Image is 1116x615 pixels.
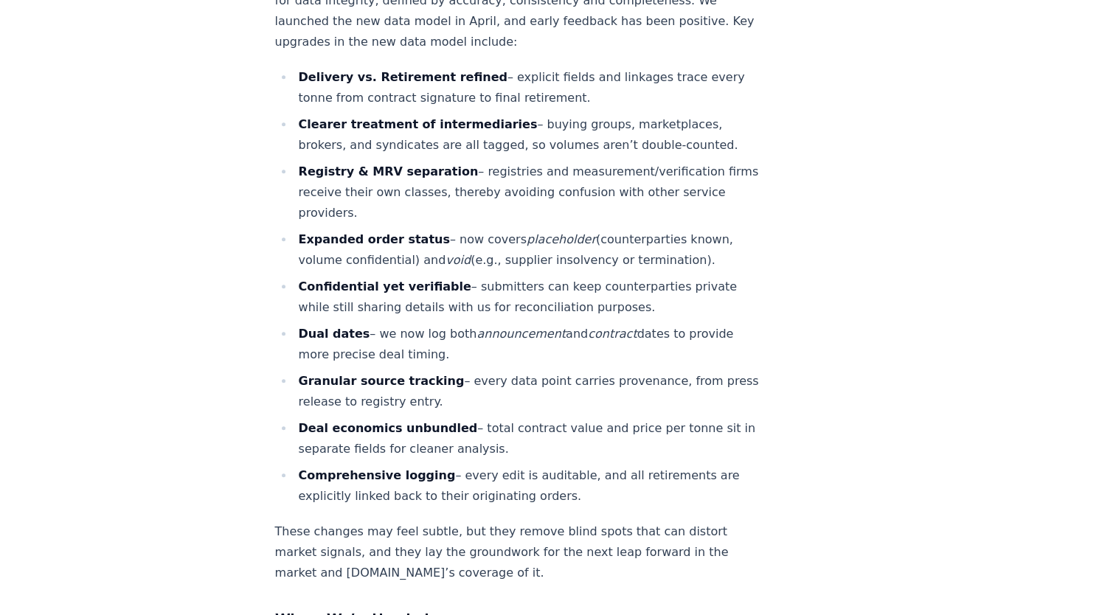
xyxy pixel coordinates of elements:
li: – now covers (counterparties known, volume confidential) and (e.g., supplier insolvency or termin... [294,229,763,271]
strong: Dual dates [299,327,370,341]
strong: Confidential yet verifiable [299,279,471,293]
li: – registries and measurement/verification firms receive their own classes, thereby avoiding confu... [294,161,763,223]
li: – submitters can keep counterparties private while still sharing details with us for reconciliati... [294,277,763,318]
li: – explicit fields and linkages trace every tonne from contract signature to final retirement. [294,67,763,108]
li: – every edit is auditable, and all retirements are explicitly linked back to their originating or... [294,465,763,507]
strong: Delivery vs. Retirement refined [299,70,507,84]
strong: Clearer treatment of intermediaries [299,117,538,131]
li: – total contract value and price per tonne sit in separate fields for cleaner analysis. [294,418,763,459]
li: – every data point carries provenance, from press release to registry entry. [294,371,763,412]
em: placeholder [527,232,596,246]
strong: Expanded order status [299,232,450,246]
p: These changes may feel subtle, but they remove blind spots that can distort market signals, and t... [275,521,763,583]
li: – we now log both and dates to provide more precise deal timing. [294,324,763,365]
strong: Granular source tracking [299,374,465,388]
em: void [446,253,471,267]
em: contract [588,327,637,341]
strong: Comprehensive logging [299,468,456,482]
em: announcement [476,327,566,341]
li: – buying groups, marketplaces, brokers, and syndicates are all tagged, so volumes aren’t double-c... [294,114,763,156]
strong: Deal economics unbundled [299,421,478,435]
strong: Registry & MRV separation [299,164,479,178]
